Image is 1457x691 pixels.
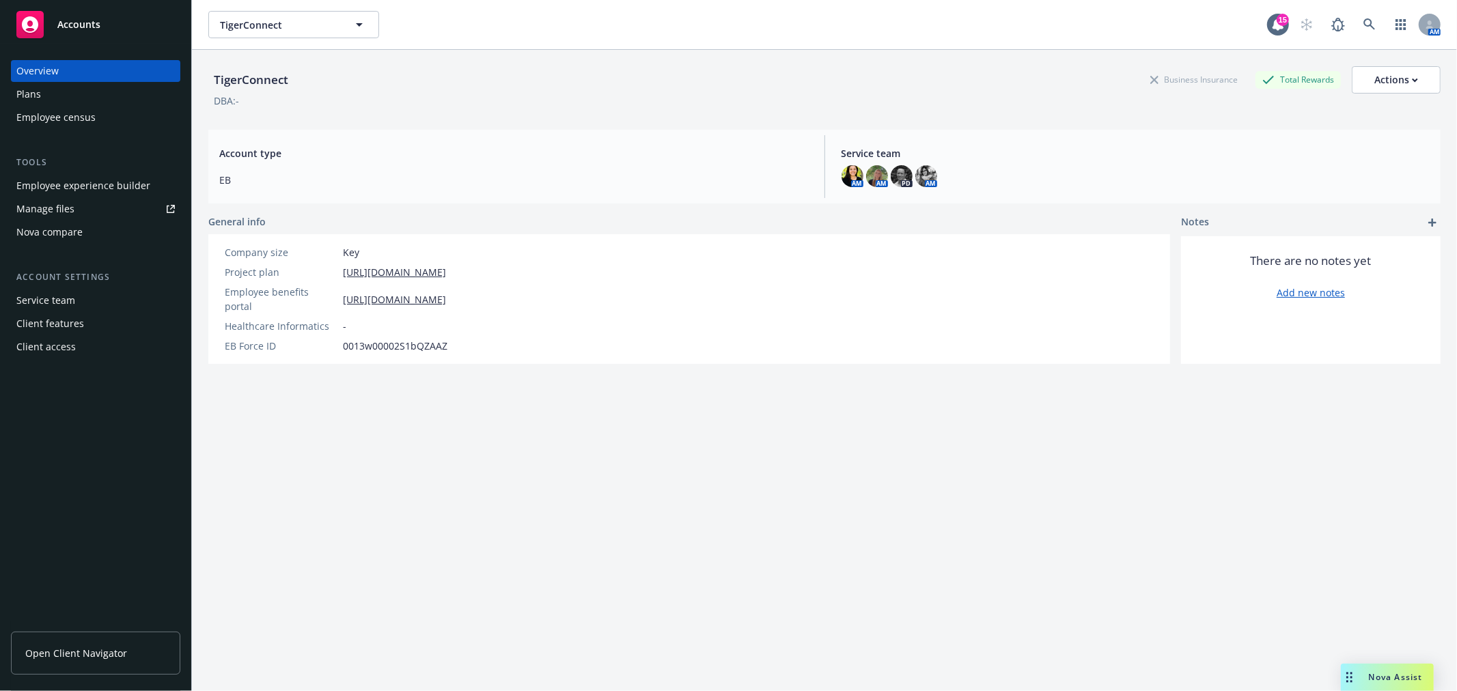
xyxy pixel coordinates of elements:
[891,165,913,187] img: photo
[343,339,447,353] span: 0013w00002S1bQZAAZ
[842,165,863,187] img: photo
[16,290,75,311] div: Service team
[1387,11,1415,38] a: Switch app
[866,165,888,187] img: photo
[16,221,83,243] div: Nova compare
[1424,214,1441,231] a: add
[208,11,379,38] button: TigerConnect
[219,146,808,160] span: Account type
[1251,253,1372,269] span: There are no notes yet
[11,175,180,197] a: Employee experience builder
[1374,67,1418,93] div: Actions
[16,83,41,105] div: Plans
[25,646,127,660] span: Open Client Navigator
[214,94,239,108] div: DBA: -
[16,107,96,128] div: Employee census
[11,336,180,358] a: Client access
[11,156,180,169] div: Tools
[16,175,150,197] div: Employee experience builder
[225,339,337,353] div: EB Force ID
[219,173,808,187] span: EB
[11,198,180,220] a: Manage files
[1341,664,1434,691] button: Nova Assist
[16,60,59,82] div: Overview
[915,165,937,187] img: photo
[1277,285,1345,300] a: Add new notes
[208,71,294,89] div: TigerConnect
[1181,214,1209,231] span: Notes
[16,336,76,358] div: Client access
[11,107,180,128] a: Employee census
[11,221,180,243] a: Nova compare
[1356,11,1383,38] a: Search
[225,245,337,259] div: Company size
[343,265,446,279] a: [URL][DOMAIN_NAME]
[208,214,266,229] span: General info
[225,265,337,279] div: Project plan
[1352,66,1441,94] button: Actions
[1293,11,1320,38] a: Start snowing
[343,245,359,259] span: Key
[225,319,337,333] div: Healthcare Informatics
[220,18,338,32] span: TigerConnect
[842,146,1430,160] span: Service team
[11,60,180,82] a: Overview
[1324,11,1352,38] a: Report a Bug
[343,319,346,333] span: -
[1341,664,1358,691] div: Drag to move
[11,83,180,105] a: Plans
[11,290,180,311] a: Service team
[11,313,180,335] a: Client features
[1143,71,1245,88] div: Business Insurance
[11,270,180,284] div: Account settings
[16,313,84,335] div: Client features
[1369,671,1423,683] span: Nova Assist
[1277,14,1289,26] div: 15
[343,292,446,307] a: [URL][DOMAIN_NAME]
[16,198,74,220] div: Manage files
[225,285,337,313] div: Employee benefits portal
[1255,71,1341,88] div: Total Rewards
[57,19,100,30] span: Accounts
[11,5,180,44] a: Accounts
